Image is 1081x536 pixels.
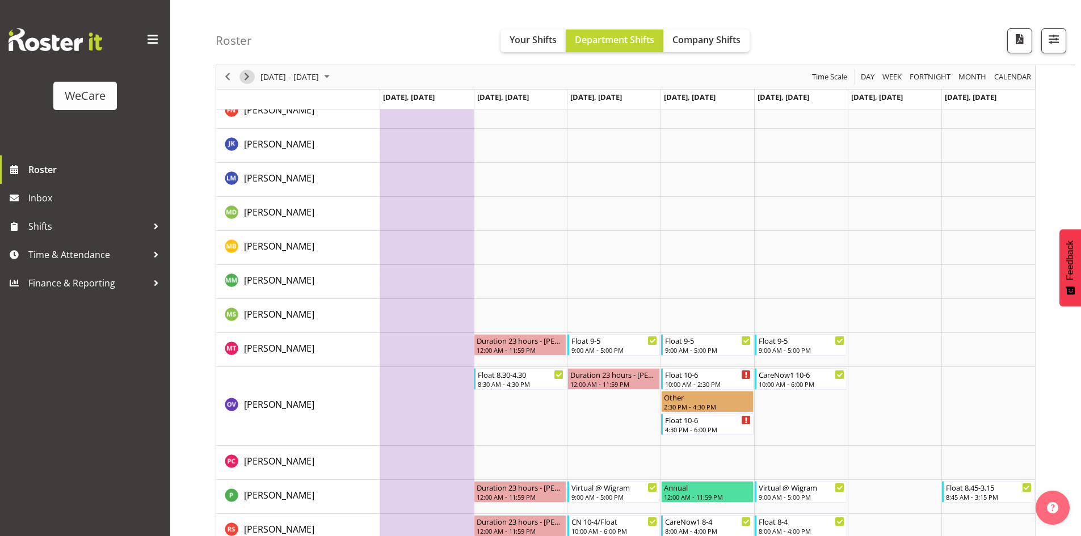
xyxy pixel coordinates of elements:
[244,104,314,116] span: [PERSON_NAME]
[859,70,877,85] button: Timeline Day
[477,345,563,354] div: 12:00 AM - 11:59 PM
[759,526,844,535] div: 8:00 AM - 4:00 PM
[665,335,751,346] div: Float 9-5
[758,92,809,102] span: [DATE], [DATE]
[244,205,314,219] a: [PERSON_NAME]
[216,197,380,231] td: Marie-Claire Dickson-Bakker resource
[244,398,314,411] a: [PERSON_NAME]
[9,28,102,51] img: Rosterit website logo
[571,516,657,527] div: CN 10-4/Float
[28,275,148,292] span: Finance & Reporting
[810,70,849,85] button: Time Scale
[474,368,566,390] div: Olive Vermazen"s event - Float 8.30-4.30 Begin From Tuesday, October 28, 2025 at 8:30:00 AM GMT+1...
[571,482,657,493] div: Virtual @ Wigram
[992,70,1033,85] button: Month
[1065,240,1075,280] span: Feedback
[665,516,751,527] div: CareNow1 8-4
[759,379,844,389] div: 10:00 AM - 6:00 PM
[759,345,844,354] div: 9:00 AM - 5:00 PM
[28,218,148,235] span: Shifts
[216,480,380,514] td: Pooja Prabhu resource
[477,526,563,535] div: 12:00 AM - 11:59 PM
[500,29,566,52] button: Your Shifts
[661,368,754,390] div: Olive Vermazen"s event - Float 10-6 Begin From Thursday, October 30, 2025 at 10:00:00 AM GMT+13:0...
[851,92,903,102] span: [DATE], [DATE]
[755,368,847,390] div: Olive Vermazen"s event - CareNow1 10-6 Begin From Friday, October 31, 2025 at 10:00:00 AM GMT+13:...
[1041,28,1066,53] button: Filter Shifts
[759,335,844,346] div: Float 9-5
[216,333,380,367] td: Monique Telford resource
[28,189,165,206] span: Inbox
[759,369,844,380] div: CareNow1 10-6
[664,402,751,411] div: 2:30 PM - 4:30 PM
[477,482,563,493] div: Duration 23 hours - [PERSON_NAME]
[478,369,563,380] div: Float 8.30-4.30
[571,526,657,535] div: 10:00 AM - 6:00 PM
[664,492,751,501] div: 12:00 AM - 11:59 PM
[755,334,847,356] div: Monique Telford"s event - Float 9-5 Begin From Friday, October 31, 2025 at 9:00:00 AM GMT+13:00 E...
[664,92,716,102] span: [DATE], [DATE]
[28,161,165,178] span: Roster
[570,369,657,380] div: Duration 23 hours - [PERSON_NAME]
[1059,229,1081,306] button: Feedback - Show survey
[259,70,335,85] button: October 2025
[237,65,256,89] div: next period
[661,481,754,503] div: Pooja Prabhu"s event - Annual Begin From Thursday, October 30, 2025 at 12:00:00 AM GMT+13:00 Ends...
[216,367,380,446] td: Olive Vermazen resource
[946,492,1032,501] div: 8:45 AM - 3:15 PM
[661,391,754,412] div: Olive Vermazen"s event - Other Begin From Thursday, October 30, 2025 at 2:30:00 PM GMT+13:00 Ends...
[216,231,380,265] td: Matthew Brewer resource
[216,299,380,333] td: Mehreen Sardar resource
[759,516,844,527] div: Float 8-4
[946,482,1032,493] div: Float 8.45-3.15
[755,481,847,503] div: Pooja Prabhu"s event - Virtual @ Wigram Begin From Friday, October 31, 2025 at 9:00:00 AM GMT+13:...
[216,265,380,299] td: Matthew Mckenzie resource
[665,526,751,535] div: 8:00 AM - 4:00 PM
[477,492,563,501] div: 12:00 AM - 11:59 PM
[881,70,904,85] button: Timeline Week
[216,446,380,480] td: Penny Clyne-Moffat resource
[908,70,953,85] button: Fortnight
[244,522,314,536] a: [PERSON_NAME]
[663,29,750,52] button: Company Shifts
[957,70,989,85] button: Timeline Month
[570,379,657,389] div: 12:00 AM - 11:59 PM
[244,239,314,253] a: [PERSON_NAME]
[811,70,848,85] span: Time Scale
[567,368,660,390] div: Olive Vermazen"s event - Duration 23 hours - Olive Vermazen Begin From Wednesday, October 29, 202...
[1007,28,1032,53] button: Download a PDF of the roster according to the set date range.
[665,345,751,354] div: 9:00 AM - 5:00 PM
[244,273,314,287] a: [PERSON_NAME]
[957,70,987,85] span: Month
[993,70,1032,85] span: calendar
[665,425,751,434] div: 4:30 PM - 6:00 PM
[571,345,657,354] div: 9:00 AM - 5:00 PM
[510,33,557,46] span: Your Shifts
[942,481,1034,503] div: Pooja Prabhu"s event - Float 8.45-3.15 Begin From Sunday, November 2, 2025 at 8:45:00 AM GMT+13:0...
[571,335,657,346] div: Float 9-5
[383,92,435,102] span: [DATE], [DATE]
[244,138,314,150] span: [PERSON_NAME]
[661,413,754,435] div: Olive Vermazen"s event - Float 10-6 Begin From Thursday, October 30, 2025 at 4:30:00 PM GMT+13:00...
[566,29,663,52] button: Department Shifts
[575,33,654,46] span: Department Shifts
[244,341,314,355] a: [PERSON_NAME]
[244,171,314,185] a: [PERSON_NAME]
[244,307,314,321] a: [PERSON_NAME]
[244,454,314,468] a: [PERSON_NAME]
[239,70,255,85] button: Next
[216,95,380,129] td: Firdous Naqvi resource
[28,246,148,263] span: Time & Attendance
[244,206,314,218] span: [PERSON_NAME]
[570,92,622,102] span: [DATE], [DATE]
[478,379,563,389] div: 8:30 AM - 4:30 PM
[665,379,751,389] div: 10:00 AM - 2:30 PM
[216,34,252,47] h4: Roster
[672,33,741,46] span: Company Shifts
[908,70,952,85] span: Fortnight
